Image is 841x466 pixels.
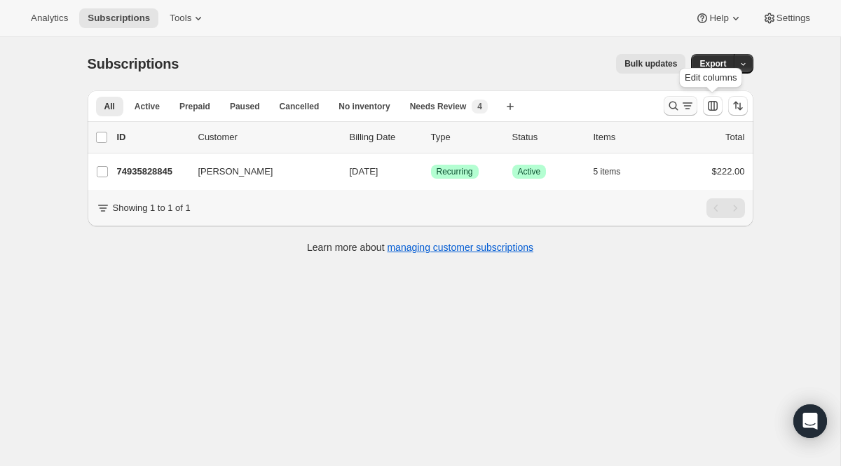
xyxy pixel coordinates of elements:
span: Subscriptions [88,56,179,71]
p: Learn more about [307,240,533,254]
span: 5 items [594,166,621,177]
span: Needs Review [410,101,467,112]
div: Open Intercom Messenger [793,404,827,438]
span: Export [699,58,726,69]
p: Billing Date [350,130,420,144]
button: Analytics [22,8,76,28]
p: Showing 1 to 1 of 1 [113,201,191,215]
span: [PERSON_NAME] [198,165,273,179]
p: ID [117,130,187,144]
button: Tools [161,8,214,28]
span: Settings [777,13,810,24]
span: Bulk updates [624,58,677,69]
span: Help [709,13,728,24]
span: Analytics [31,13,68,24]
button: Sort the results [728,96,748,116]
span: Active [518,166,541,177]
button: [PERSON_NAME] [190,160,330,183]
p: 74935828845 [117,165,187,179]
div: Type [431,130,501,144]
button: Help [687,8,751,28]
span: Prepaid [179,101,210,112]
nav: Pagination [706,198,745,218]
div: IDCustomerBilling DateTypeStatusItemsTotal [117,130,745,144]
span: [DATE] [350,166,378,177]
button: Search and filter results [664,96,697,116]
span: Active [135,101,160,112]
p: Total [725,130,744,144]
span: All [104,101,115,112]
button: Customize table column order and visibility [703,96,723,116]
span: No inventory [339,101,390,112]
a: managing customer subscriptions [387,242,533,253]
span: Subscriptions [88,13,150,24]
span: 4 [477,101,482,112]
p: Customer [198,130,339,144]
span: Paused [230,101,260,112]
button: 5 items [594,162,636,181]
button: Export [691,54,734,74]
div: Items [594,130,664,144]
button: Create new view [499,97,521,116]
button: Bulk updates [616,54,685,74]
div: 74935828845[PERSON_NAME][DATE]SuccessRecurringSuccessActive5 items$222.00 [117,162,745,181]
button: Settings [754,8,819,28]
span: Tools [170,13,191,24]
span: Cancelled [280,101,320,112]
span: $222.00 [712,166,745,177]
p: Status [512,130,582,144]
button: Subscriptions [79,8,158,28]
span: Recurring [437,166,473,177]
